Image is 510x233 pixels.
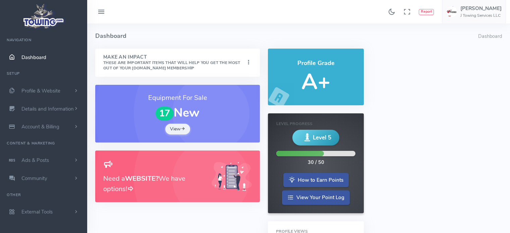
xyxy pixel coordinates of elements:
span: Profile & Website [21,88,60,94]
b: WEBSITE? [125,174,159,183]
span: Ads & Posts [21,157,49,164]
li: Dashboard [478,33,502,40]
img: Generic placeholder image [212,162,252,191]
a: View [165,124,190,134]
a: How to Earn Points [283,173,349,187]
h4: Make An Impact [103,55,245,71]
h5: [PERSON_NAME] [460,6,502,11]
h6: Level Progress [276,122,355,126]
span: External Tools [21,209,53,215]
img: user-image [446,6,457,17]
span: Community [21,175,47,182]
a: View Your Point Log [282,190,350,205]
span: Details and Information [21,106,74,112]
h3: Need a We have options! [103,174,204,194]
button: Report [419,9,434,15]
h4: Dashboard [95,23,478,49]
div: 30 / 50 [308,159,324,166]
h5: A+ [276,70,355,94]
img: logo [21,2,66,31]
span: Dashboard [21,54,46,61]
small: These are important items that will help you get the most out of your [DOMAIN_NAME] Membership [103,60,240,71]
h4: Profile Grade [276,60,355,67]
iframe: Conversations [454,166,510,233]
span: Level 5 [313,133,331,142]
span: 17 [156,107,174,120]
h6: J Towing Services LLC [460,13,502,18]
h3: Equipment For Sale [103,93,252,103]
h1: New [103,106,252,120]
span: Account & Billing [21,123,59,130]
